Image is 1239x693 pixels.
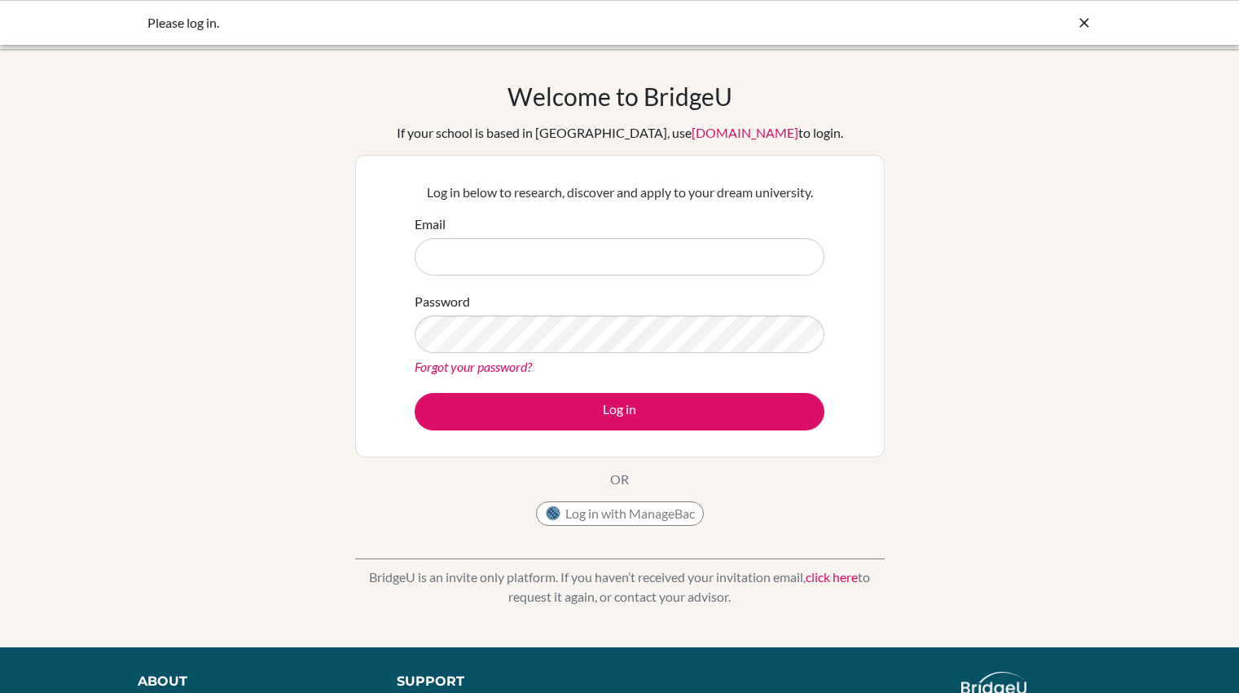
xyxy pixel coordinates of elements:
div: If your school is based in [GEOGRAPHIC_DATA], use to login. [397,123,843,143]
a: [DOMAIN_NAME] [692,125,798,140]
button: Log in [415,393,824,430]
div: Please log in. [147,13,848,33]
p: BridgeU is an invite only platform. If you haven’t received your invitation email, to request it ... [355,567,885,607]
label: Email [415,214,446,234]
h1: Welcome to BridgeU [507,82,732,111]
div: Support [397,672,602,691]
p: Log in below to research, discover and apply to your dream university. [415,183,824,202]
p: OR [610,470,629,489]
div: About [138,672,360,691]
a: click here [806,569,858,585]
label: Password [415,292,470,311]
button: Log in with ManageBac [536,501,704,526]
a: Forgot your password? [415,359,532,374]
